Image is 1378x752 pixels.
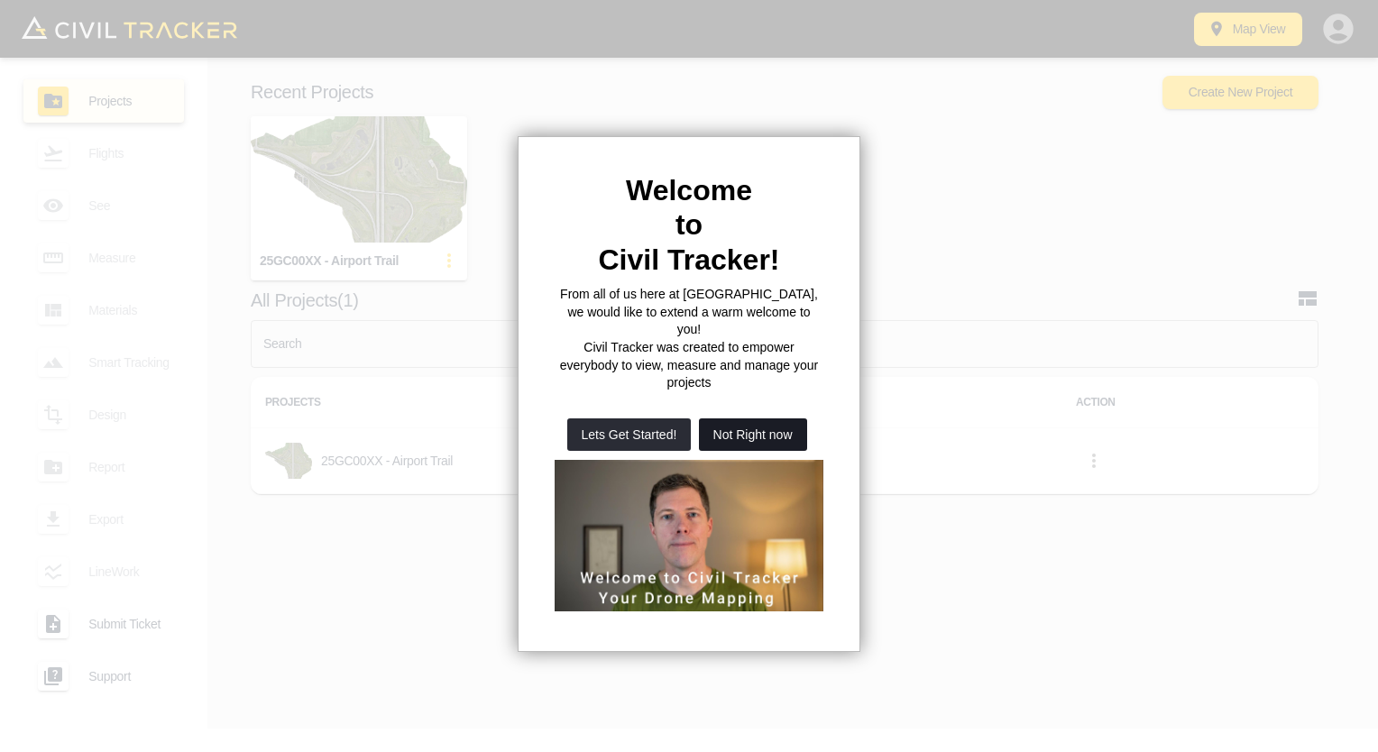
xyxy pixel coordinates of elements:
[555,173,823,207] h2: Welcome
[699,418,807,451] button: Not Right now
[555,339,823,392] p: Civil Tracker was created to empower everybody to view, measure and manage your projects
[555,207,823,242] h2: to
[567,418,692,451] button: Lets Get Started!
[555,460,823,611] iframe: Welcome to Civil Tracker
[555,286,823,339] p: From all of us here at [GEOGRAPHIC_DATA], we would like to extend a warm welcome to you!
[555,243,823,277] h2: Civil Tracker!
